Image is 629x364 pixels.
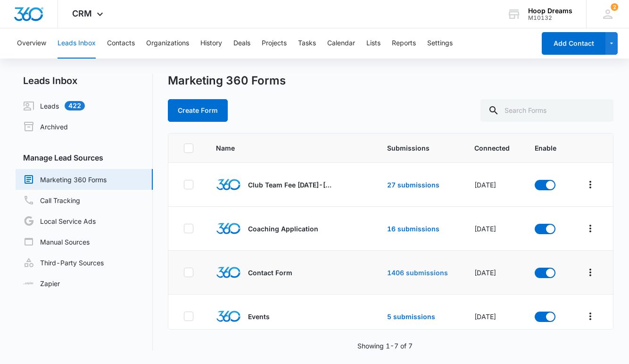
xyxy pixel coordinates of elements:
[107,28,135,59] button: Contacts
[387,181,439,189] a: 27 submissions
[146,28,189,59] button: Organizations
[611,3,618,11] div: notifications count
[23,215,96,227] a: Local Service Ads
[528,15,572,21] div: account id
[200,28,222,59] button: History
[535,143,558,153] span: Enable
[23,174,107,185] a: Marketing 360 Forms
[387,143,452,153] span: Submissions
[23,195,80,206] a: Call Tracking
[23,257,104,268] a: Third-Party Sources
[262,28,287,59] button: Projects
[474,143,512,153] span: Connected
[233,28,250,59] button: Deals
[248,268,292,278] p: Contact Form
[248,180,333,190] p: Club Team Fee [DATE]-[DATE]
[387,313,435,321] a: 5 submissions
[474,268,512,278] div: [DATE]
[474,312,512,322] div: [DATE]
[583,177,598,192] button: Overflow Menu
[528,7,572,15] div: account name
[583,309,598,324] button: Overflow Menu
[23,100,85,111] a: Leads422
[23,279,60,288] a: Zapier
[298,28,316,59] button: Tasks
[327,28,355,59] button: Calendar
[16,74,153,88] h2: Leads Inbox
[387,269,448,277] a: 1406 submissions
[58,28,96,59] button: Leads Inbox
[23,121,68,132] a: Archived
[16,152,153,163] h3: Manage Lead Sources
[583,265,598,280] button: Overflow Menu
[366,28,381,59] button: Lists
[542,32,605,55] button: Add Contact
[72,8,92,18] span: CRM
[248,312,270,322] p: Events
[392,28,416,59] button: Reports
[168,99,228,122] button: Create Form
[23,236,90,247] a: Manual Sources
[611,3,618,11] span: 2
[216,143,339,153] span: Name
[248,224,318,234] p: Coaching Application
[480,99,613,122] input: Search Forms
[168,74,286,88] h1: Marketing 360 Forms
[474,180,512,190] div: [DATE]
[474,224,512,234] div: [DATE]
[583,221,598,236] button: Overflow Menu
[357,341,413,351] p: Showing 1-7 of 7
[427,28,453,59] button: Settings
[387,225,439,233] a: 16 submissions
[17,28,46,59] button: Overview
